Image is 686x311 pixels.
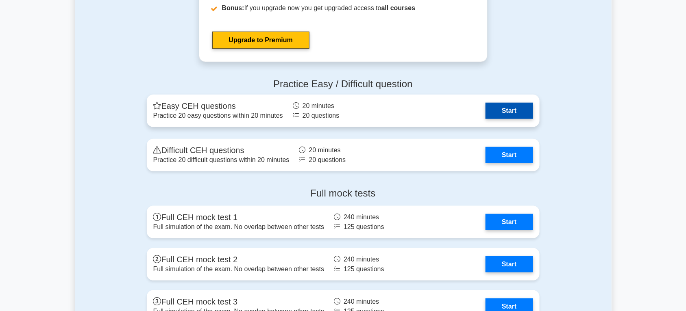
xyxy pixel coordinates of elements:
[486,147,533,163] a: Start
[147,188,540,199] h4: Full mock tests
[486,256,533,272] a: Start
[212,32,309,49] a: Upgrade to Premium
[147,78,540,90] h4: Practice Easy / Difficult question
[486,103,533,119] a: Start
[486,214,533,230] a: Start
